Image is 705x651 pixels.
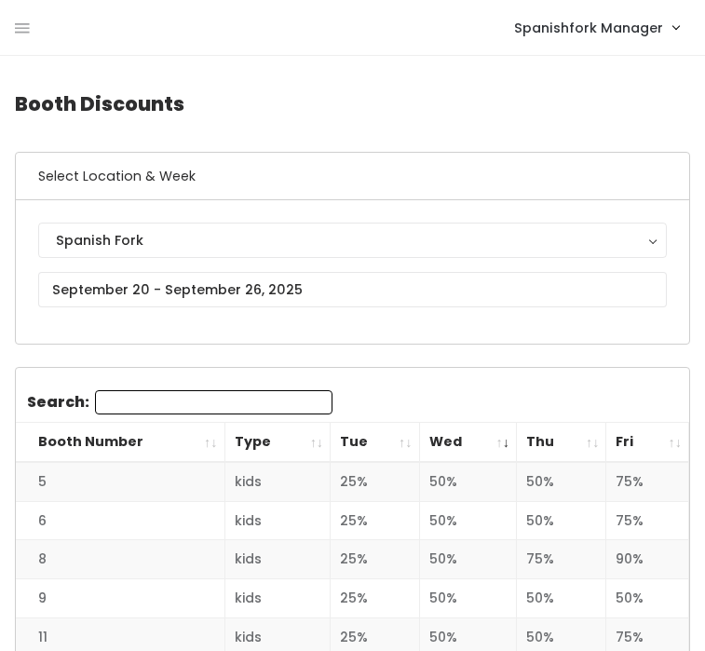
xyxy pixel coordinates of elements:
td: 75% [606,462,689,501]
td: 25% [331,540,419,579]
td: 25% [331,579,419,618]
td: 50% [517,462,606,501]
span: Spanishfork Manager [514,18,663,38]
td: 8 [16,540,224,579]
th: Booth Number: activate to sort column ascending [16,423,224,463]
td: 75% [606,501,689,540]
th: Tue: activate to sort column ascending [331,423,419,463]
h4: Booth Discounts [15,78,690,129]
h6: Select Location & Week [16,153,689,200]
td: 50% [419,462,516,501]
label: Search: [27,390,332,414]
div: Spanish Fork [56,230,649,251]
td: 5 [16,462,224,501]
td: 50% [517,501,606,540]
th: Thu: activate to sort column ascending [517,423,606,463]
button: Spanish Fork [38,223,667,258]
td: 50% [517,579,606,618]
input: Search: [95,390,332,414]
td: 25% [331,501,419,540]
td: kids [224,579,331,618]
td: 90% [606,540,689,579]
td: 6 [16,501,224,540]
th: Type: activate to sort column ascending [224,423,331,463]
td: kids [224,462,331,501]
td: 50% [419,579,516,618]
td: 50% [606,579,689,618]
input: September 20 - September 26, 2025 [38,272,667,307]
a: Spanishfork Manager [495,7,698,47]
td: 9 [16,579,224,618]
td: 25% [331,462,419,501]
td: 75% [517,540,606,579]
td: 50% [419,501,516,540]
td: 50% [419,540,516,579]
th: Fri: activate to sort column ascending [606,423,689,463]
th: Wed: activate to sort column ascending [419,423,516,463]
td: kids [224,501,331,540]
td: kids [224,540,331,579]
